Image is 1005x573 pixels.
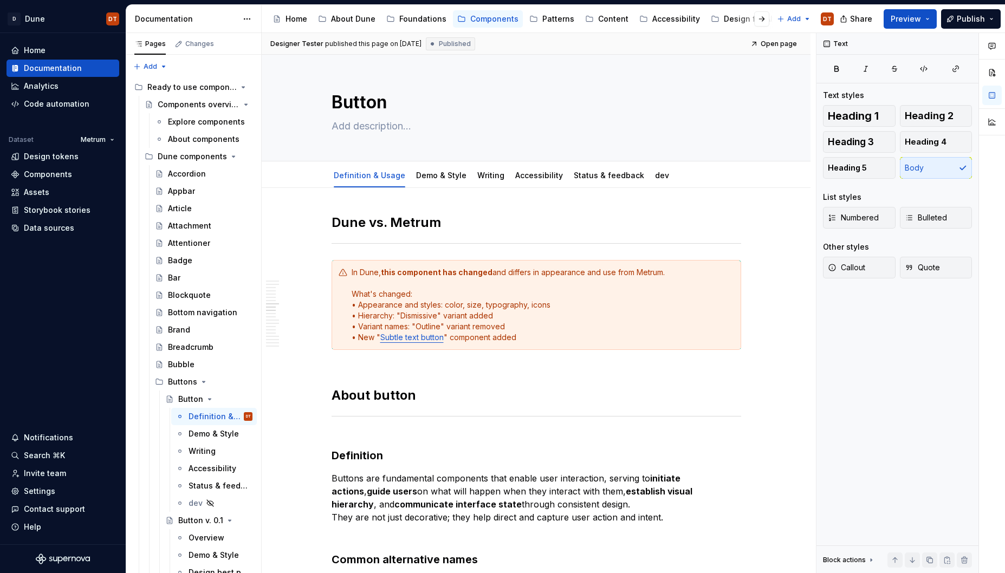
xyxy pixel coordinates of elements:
div: Page tree [268,8,771,30]
a: Home [7,42,119,59]
div: Demo & Style [189,428,239,439]
button: Help [7,518,119,536]
a: Bottom navigation [151,304,257,321]
a: Demo & Style [171,546,257,564]
a: Accessibility [515,171,563,180]
button: Bulleted [900,207,972,229]
button: Heading 5 [823,157,896,179]
a: Overview [171,529,257,546]
a: Storybook stories [7,201,119,219]
div: DT [108,15,117,23]
button: Share [834,9,879,29]
button: Preview [884,9,937,29]
div: Home [286,14,307,24]
div: Definition & Usage [189,411,242,422]
h3: Definition [332,433,741,463]
div: published this page on [DATE] [325,40,422,48]
a: Status & feedback [171,477,257,494]
div: Status & feedback [569,164,649,186]
div: Notifications [24,432,73,443]
a: Attachment [151,217,257,235]
div: Design for AI [724,14,773,24]
div: Components [470,14,518,24]
textarea: Button [329,89,739,115]
span: Open page [761,40,797,48]
div: Other styles [823,242,869,252]
strong: guide users [367,486,417,497]
button: Heading 2 [900,105,972,127]
a: Brand [151,321,257,338]
div: Patterns [542,14,574,24]
a: Bubble [151,356,257,373]
span: Add [144,62,157,71]
a: Subtle text button [380,333,444,342]
a: Blockquote [151,286,257,304]
div: Badge [168,255,192,266]
div: Ready to use components [147,82,237,93]
span: Share [850,14,872,24]
span: Heading 2 [905,110,954,121]
span: Published [439,40,471,48]
a: Button v. 0.1 [161,512,257,529]
a: Accessibility [171,460,257,477]
div: Storybook stories [24,205,90,216]
span: Add [787,15,801,23]
span: Callout [828,262,865,273]
a: Button [161,390,257,408]
div: In Dune, and differs in appearance and use from Metrum. What's changed: • Appearance and styles: ... [352,267,734,343]
div: Explore components [168,116,245,127]
a: Status & feedback [574,171,644,180]
a: Components [7,166,119,183]
a: Patterns [525,10,579,28]
div: About components [168,134,239,145]
div: Block actions [823,556,866,564]
div: Demo & Style [412,164,471,186]
a: Analytics [7,77,119,95]
a: Invite team [7,465,119,482]
a: Article [151,200,257,217]
a: Open page [747,36,802,51]
button: Notifications [7,429,119,446]
a: Appbar [151,183,257,200]
a: About components [151,131,257,148]
span: Preview [891,14,921,24]
button: Numbered [823,207,896,229]
span: Publish [957,14,985,24]
div: Article [168,203,192,214]
div: Block actions [823,552,876,568]
a: Documentation [7,60,119,77]
a: Bar [151,269,257,286]
div: Ready to use components [130,79,257,96]
div: Changes [185,40,214,48]
a: Accordion [151,165,257,183]
a: Writing [171,442,257,460]
a: Badge [151,252,257,269]
a: Writing [477,171,504,180]
div: Accessibility [652,14,700,24]
a: Demo & Style [171,425,257,442]
div: About Dune [331,14,375,24]
h2: About button [332,369,741,404]
div: Accordion [168,168,206,179]
a: Components [453,10,523,28]
div: Writing [189,446,216,457]
a: dev [655,171,669,180]
a: dev [171,494,257,512]
div: Components [24,169,72,180]
div: Dataset [9,135,34,144]
div: Appbar [168,186,195,197]
button: Heading 4 [900,131,972,153]
button: Publish [941,9,1001,29]
button: Contact support [7,500,119,518]
div: DT [246,411,251,422]
h2: Dune vs. Metrum [332,214,741,231]
div: Buttons [151,373,257,390]
div: dev [651,164,673,186]
a: Assets [7,184,119,201]
a: Design tokens [7,148,119,165]
a: Definition & Usage [334,171,405,180]
h3: Common alternative names [332,537,741,567]
div: Content [598,14,628,24]
svg: Supernova Logo [36,554,90,564]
